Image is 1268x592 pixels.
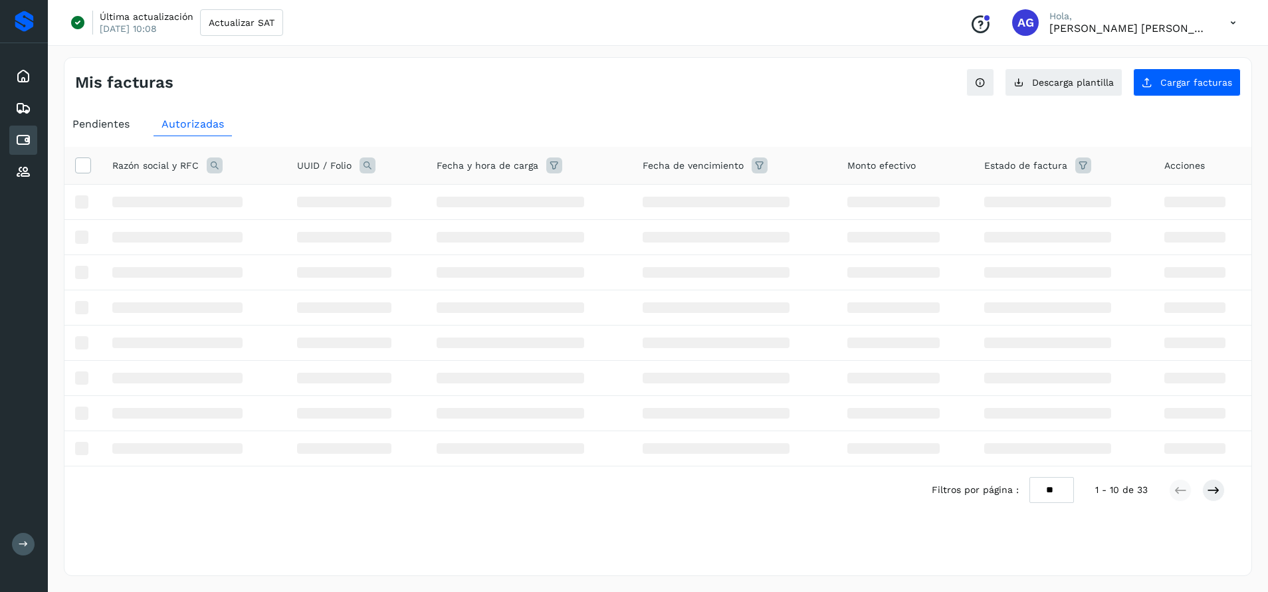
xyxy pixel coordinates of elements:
[1049,22,1209,35] p: Abigail Gonzalez Leon
[643,159,744,173] span: Fecha de vencimiento
[112,159,199,173] span: Razón social y RFC
[200,9,283,36] button: Actualizar SAT
[100,11,193,23] p: Última actualización
[847,159,916,173] span: Monto efectivo
[1160,78,1232,87] span: Cargar facturas
[9,62,37,91] div: Inicio
[984,159,1067,173] span: Estado de factura
[932,483,1019,497] span: Filtros por página :
[161,118,224,130] span: Autorizadas
[297,159,352,173] span: UUID / Folio
[437,159,538,173] span: Fecha y hora de carga
[9,126,37,155] div: Cuentas por pagar
[1164,159,1205,173] span: Acciones
[1005,68,1122,96] button: Descarga plantilla
[75,73,173,92] h4: Mis facturas
[72,118,130,130] span: Pendientes
[100,23,157,35] p: [DATE] 10:08
[1095,483,1148,497] span: 1 - 10 de 33
[209,18,274,27] span: Actualizar SAT
[1049,11,1209,22] p: Hola,
[1133,68,1241,96] button: Cargar facturas
[1032,78,1114,87] span: Descarga plantilla
[9,94,37,123] div: Embarques
[9,157,37,187] div: Proveedores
